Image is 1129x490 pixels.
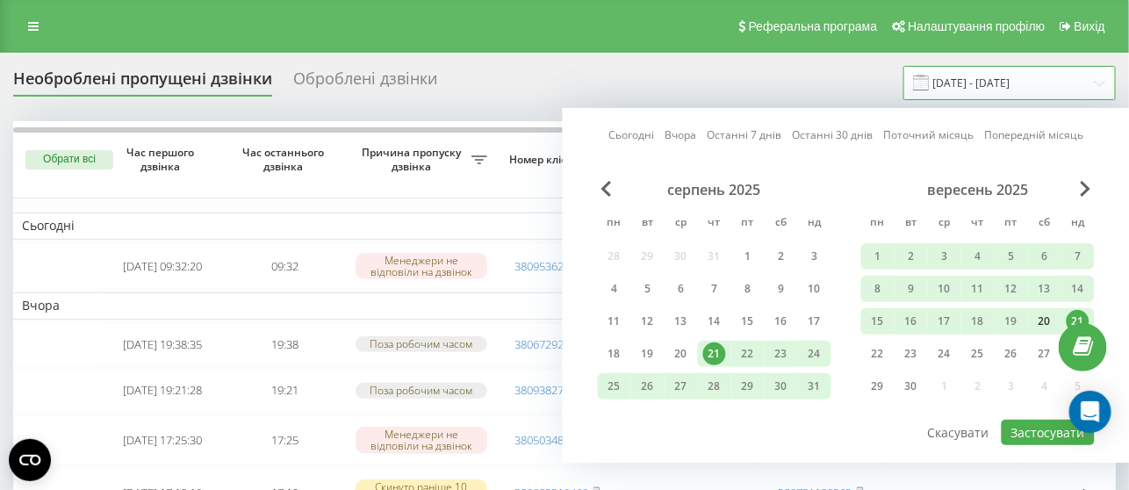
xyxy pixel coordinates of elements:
[933,245,956,268] div: 3
[770,245,793,268] div: 2
[1032,211,1058,237] abbr: субота
[798,341,831,367] div: нд 24 серп 2025 р.
[356,253,487,279] div: Менеджери не відповіли на дзвінок
[514,336,588,352] a: 380672920223
[867,277,889,300] div: 8
[895,276,928,302] div: вт 9 вер 2025 р.
[1028,243,1061,270] div: сб 6 вер 2025 р.
[867,310,889,333] div: 15
[603,277,626,300] div: 4
[861,373,895,400] div: пн 29 вер 2025 р.
[933,277,956,300] div: 10
[883,126,974,143] a: Поточний місяць
[770,310,793,333] div: 16
[238,146,333,173] span: Час останнього дзвінка
[749,19,878,33] span: Реферальна програма
[703,375,726,398] div: 28
[631,341,665,367] div: вт 19 серп 2025 р.
[895,373,928,400] div: вт 30 вер 2025 р.
[731,243,765,270] div: пт 1 серп 2025 р.
[1000,342,1023,365] div: 26
[900,310,923,333] div: 16
[665,373,698,400] div: ср 27 серп 2025 р.
[224,369,347,412] td: 19:21
[967,342,989,365] div: 25
[861,181,1095,198] div: вересень 2025
[1028,341,1061,367] div: сб 27 вер 2025 р.
[698,373,731,400] div: чт 28 серп 2025 р.
[770,342,793,365] div: 23
[514,382,588,398] a: 380938272384
[631,276,665,302] div: вт 5 серп 2025 р.
[770,375,793,398] div: 30
[900,342,923,365] div: 23
[984,126,1083,143] a: Попередній місяць
[961,276,995,302] div: чт 11 вер 2025 р.
[928,308,961,335] div: ср 17 вер 2025 р.
[601,211,628,237] abbr: понеділок
[698,308,731,335] div: чт 14 серп 2025 р.
[865,211,891,237] abbr: понеділок
[861,243,895,270] div: пн 1 вер 2025 р.
[895,308,928,335] div: вт 16 вер 2025 р.
[598,181,831,198] div: серпень 2025
[670,277,693,300] div: 6
[670,342,693,365] div: 20
[737,342,759,365] div: 22
[928,243,961,270] div: ср 3 вер 2025 р.
[803,375,826,398] div: 31
[598,373,631,400] div: пн 25 серп 2025 р.
[703,277,726,300] div: 7
[505,153,594,167] span: Номер клієнта
[798,373,831,400] div: нд 31 серп 2025 р.
[514,432,588,448] a: 380503489770
[1033,277,1056,300] div: 13
[737,310,759,333] div: 15
[967,245,989,268] div: 4
[731,341,765,367] div: пт 22 серп 2025 р.
[1000,245,1023,268] div: 5
[1033,342,1056,365] div: 27
[670,375,693,398] div: 27
[1000,310,1023,333] div: 19
[737,375,759,398] div: 29
[867,245,889,268] div: 1
[293,69,437,97] div: Оброблені дзвінки
[1067,277,1089,300] div: 14
[928,341,961,367] div: ср 24 вер 2025 р.
[898,211,924,237] abbr: вівторок
[928,276,961,302] div: ср 10 вер 2025 р.
[792,126,873,143] a: Останні 30 днів
[861,276,895,302] div: пн 8 вер 2025 р.
[1065,211,1091,237] abbr: неділя
[995,308,1028,335] div: пт 19 вер 2025 р.
[703,342,726,365] div: 21
[9,439,51,481] button: Open CMP widget
[965,211,991,237] abbr: четвер
[731,308,765,335] div: пт 15 серп 2025 р.
[867,342,889,365] div: 22
[737,277,759,300] div: 8
[798,243,831,270] div: нд 3 серп 2025 р.
[356,146,471,173] span: Причина пропуску дзвінка
[995,341,1028,367] div: пт 26 вер 2025 р.
[635,211,661,237] abbr: вівторок
[931,211,958,237] abbr: середа
[803,245,826,268] div: 3
[803,342,826,365] div: 24
[967,310,989,333] div: 18
[961,243,995,270] div: чт 4 вер 2025 р.
[636,375,659,398] div: 26
[765,243,798,270] div: сб 2 серп 2025 р.
[1067,245,1089,268] div: 7
[998,211,1025,237] abbr: п’ятниця
[603,342,626,365] div: 18
[224,415,347,465] td: 17:25
[224,243,347,290] td: 09:32
[1081,181,1091,197] span: Next Month
[1075,19,1105,33] span: Вихід
[356,383,487,398] div: Поза робочим часом
[707,126,781,143] a: Останні 7 днів
[698,341,731,367] div: чт 21 серп 2025 р.
[701,211,728,237] abbr: четвер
